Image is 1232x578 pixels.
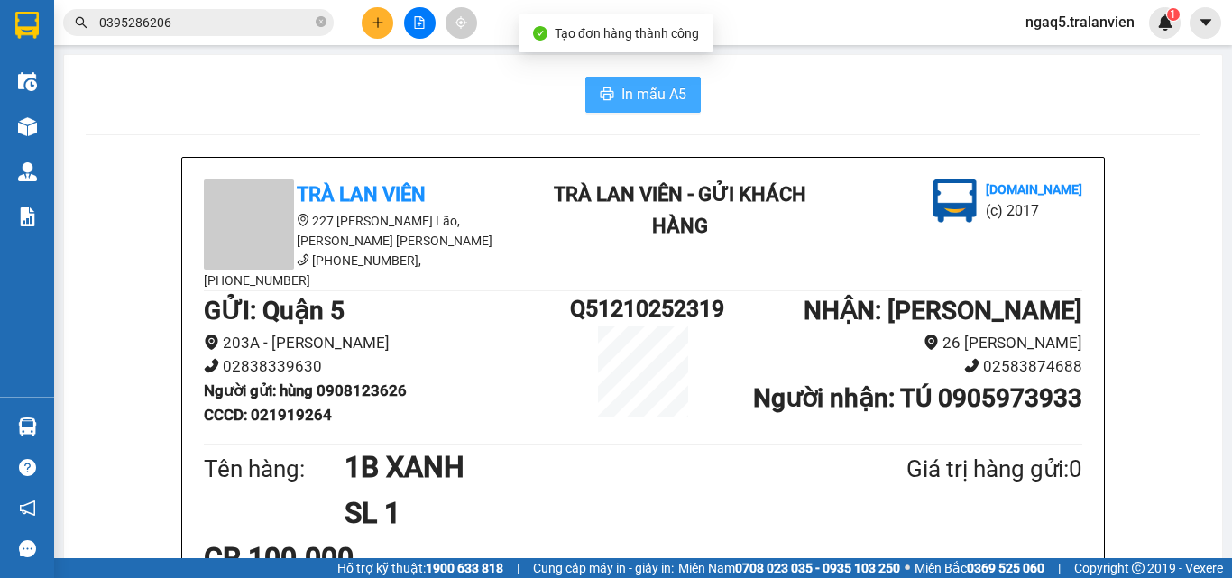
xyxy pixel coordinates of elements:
[967,561,1044,575] strong: 0369 525 060
[18,207,37,226] img: solution-icon
[570,291,716,326] h1: Q51210252319
[316,14,326,32] span: close-circle
[753,383,1082,413] b: Người nhận : TÚ 0905973933
[19,540,36,557] span: message
[1157,14,1173,31] img: icon-new-feature
[1190,7,1221,39] button: caret-down
[204,251,529,290] li: [PHONE_NUMBER], [PHONE_NUMBER]
[600,87,614,104] span: printer
[297,214,309,226] span: environment
[204,406,332,424] b: CCCD : 021919264
[716,331,1082,355] li: 26 [PERSON_NAME]
[372,16,384,29] span: plus
[204,211,529,251] li: 227 [PERSON_NAME] Lão, [PERSON_NAME] [PERSON_NAME]
[111,26,179,205] b: Trà Lan Viên - Gửi khách hàng
[924,335,939,350] span: environment
[345,491,819,536] h1: SL 1
[933,179,977,223] img: logo.jpg
[204,358,219,373] span: phone
[75,16,87,29] span: search
[555,26,699,41] span: Tạo đơn hàng thành công
[819,451,1082,488] div: Giá trị hàng gửi: 0
[204,335,219,350] span: environment
[804,296,1082,326] b: NHẬN : [PERSON_NAME]
[297,253,309,266] span: phone
[404,7,436,39] button: file-add
[19,500,36,517] span: notification
[152,86,248,108] li: (c) 2017
[23,116,66,201] b: Trà Lan Viên
[204,354,570,379] li: 02838339630
[455,16,467,29] span: aim
[19,459,36,476] span: question-circle
[18,72,37,91] img: warehouse-icon
[1170,8,1176,21] span: 1
[204,451,345,488] div: Tên hàng:
[905,564,910,572] span: ⚪️
[621,83,686,106] span: In mẫu A5
[1198,14,1214,31] span: caret-down
[517,558,519,578] span: |
[533,26,547,41] span: check-circle
[196,23,239,66] img: logo.jpg
[533,558,674,578] span: Cung cấp máy in - giấy in:
[204,331,570,355] li: 203A - [PERSON_NAME]
[337,558,503,578] span: Hỗ trợ kỹ thuật:
[15,12,39,39] img: logo-vxr
[297,183,426,206] b: Trà Lan Viên
[1132,562,1145,574] span: copyright
[362,7,393,39] button: plus
[915,558,1044,578] span: Miền Bắc
[345,445,819,490] h1: 1B XANH
[554,183,806,237] b: Trà Lan Viên - Gửi khách hàng
[964,358,979,373] span: phone
[585,77,701,113] button: printerIn mẫu A5
[735,561,900,575] strong: 0708 023 035 - 0935 103 250
[1011,11,1149,33] span: ngaq5.tralanvien
[446,7,477,39] button: aim
[204,296,345,326] b: GỬI : Quận 5
[413,16,426,29] span: file-add
[18,162,37,181] img: warehouse-icon
[152,69,248,83] b: [DOMAIN_NAME]
[18,417,37,436] img: warehouse-icon
[18,117,37,136] img: warehouse-icon
[99,13,312,32] input: Tìm tên, số ĐT hoặc mã đơn
[204,381,407,399] b: Người gửi : hùng 0908123626
[986,199,1082,222] li: (c) 2017
[678,558,900,578] span: Miền Nam
[716,354,1082,379] li: 02583874688
[1167,8,1180,21] sup: 1
[986,182,1082,197] b: [DOMAIN_NAME]
[316,16,326,27] span: close-circle
[426,561,503,575] strong: 1900 633 818
[1058,558,1061,578] span: |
